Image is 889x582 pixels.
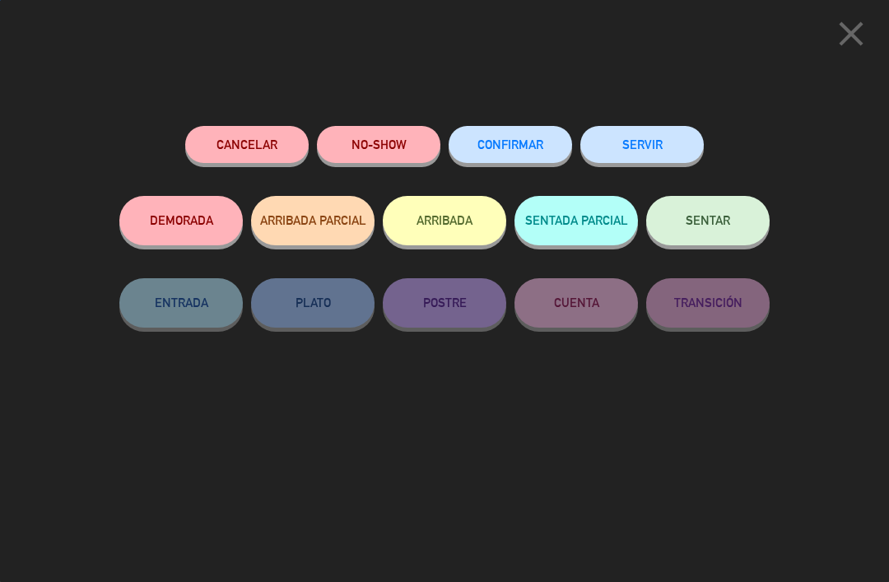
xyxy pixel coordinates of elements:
button: POSTRE [383,278,506,328]
button: PLATO [251,278,375,328]
button: Cancelar [185,126,309,163]
button: ENTRADA [119,278,243,328]
i: close [831,13,872,54]
button: SENTADA PARCIAL [514,196,638,245]
button: ARRIBADA [383,196,506,245]
button: CONFIRMAR [449,126,572,163]
button: close [826,12,877,61]
button: TRANSICIÓN [646,278,770,328]
button: ARRIBADA PARCIAL [251,196,375,245]
span: ARRIBADA PARCIAL [260,213,366,227]
button: SENTAR [646,196,770,245]
span: SENTAR [686,213,730,227]
button: CUENTA [514,278,638,328]
button: NO-SHOW [317,126,440,163]
button: DEMORADA [119,196,243,245]
button: SERVIR [580,126,704,163]
span: CONFIRMAR [477,137,543,151]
